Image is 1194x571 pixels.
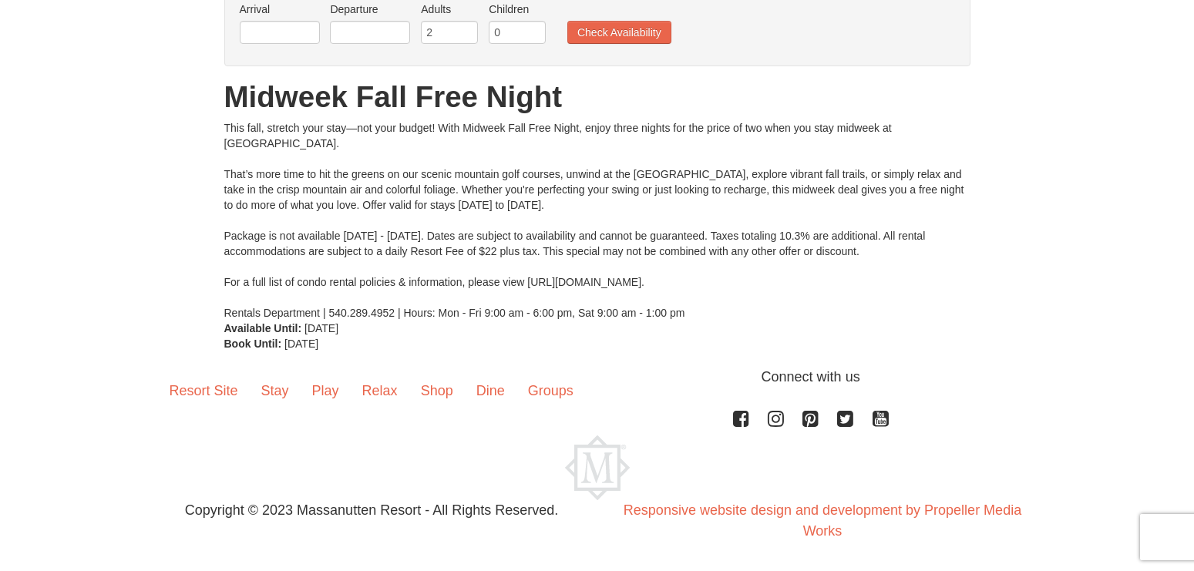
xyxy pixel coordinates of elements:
[624,502,1021,539] a: Responsive website design and development by Propeller Media Works
[421,2,478,17] label: Adults
[224,322,302,334] strong: Available Until:
[158,367,1037,388] p: Connect with us
[146,500,597,521] p: Copyright © 2023 Massanutten Resort - All Rights Reserved.
[565,435,630,500] img: Massanutten Resort Logo
[240,2,320,17] label: Arrival
[465,367,516,415] a: Dine
[567,21,671,44] button: Check Availability
[301,367,351,415] a: Play
[489,2,546,17] label: Children
[224,120,970,321] div: This fall, stretch your stay—not your budget! With Midweek Fall Free Night, enjoy three nights fo...
[351,367,409,415] a: Relax
[250,367,301,415] a: Stay
[409,367,465,415] a: Shop
[158,367,250,415] a: Resort Site
[516,367,585,415] a: Groups
[224,338,282,350] strong: Book Until:
[330,2,410,17] label: Departure
[224,82,970,113] h1: Midweek Fall Free Night
[284,338,318,350] span: [DATE]
[304,322,338,334] span: [DATE]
